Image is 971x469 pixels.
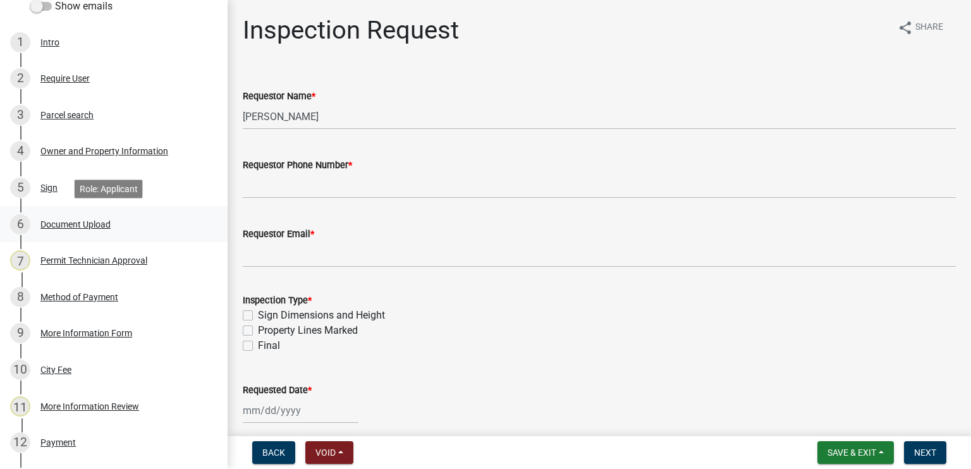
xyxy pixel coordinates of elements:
[243,296,312,305] label: Inspection Type
[10,32,30,52] div: 1
[243,161,352,170] label: Requestor Phone Number
[243,92,315,101] label: Requestor Name
[10,141,30,161] div: 4
[40,256,147,265] div: Permit Technician Approval
[40,74,90,83] div: Require User
[40,220,111,229] div: Document Upload
[305,441,353,464] button: Void
[10,178,30,198] div: 5
[258,308,385,323] label: Sign Dimensions and Height
[888,15,953,40] button: shareShare
[40,365,71,374] div: City Fee
[904,441,946,464] button: Next
[315,448,336,458] span: Void
[243,398,358,423] input: mm/dd/yyyy
[10,105,30,125] div: 3
[252,441,295,464] button: Back
[914,448,936,458] span: Next
[827,448,876,458] span: Save & Exit
[40,293,118,301] div: Method of Payment
[10,250,30,271] div: 7
[243,386,312,395] label: Requested Date
[40,38,59,47] div: Intro
[243,230,314,239] label: Requestor Email
[40,183,58,192] div: Sign
[10,214,30,234] div: 6
[898,20,913,35] i: share
[10,287,30,307] div: 8
[40,147,168,155] div: Owner and Property Information
[243,15,459,46] h1: Inspection Request
[10,432,30,453] div: 12
[40,402,139,411] div: More Information Review
[40,438,76,447] div: Payment
[40,329,132,338] div: More Information Form
[258,338,280,353] label: Final
[75,180,143,198] div: Role: Applicant
[40,111,94,119] div: Parcel search
[915,20,943,35] span: Share
[817,441,894,464] button: Save & Exit
[258,323,358,338] label: Property Lines Marked
[10,323,30,343] div: 9
[10,396,30,417] div: 11
[262,448,285,458] span: Back
[10,360,30,380] div: 10
[10,68,30,88] div: 2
